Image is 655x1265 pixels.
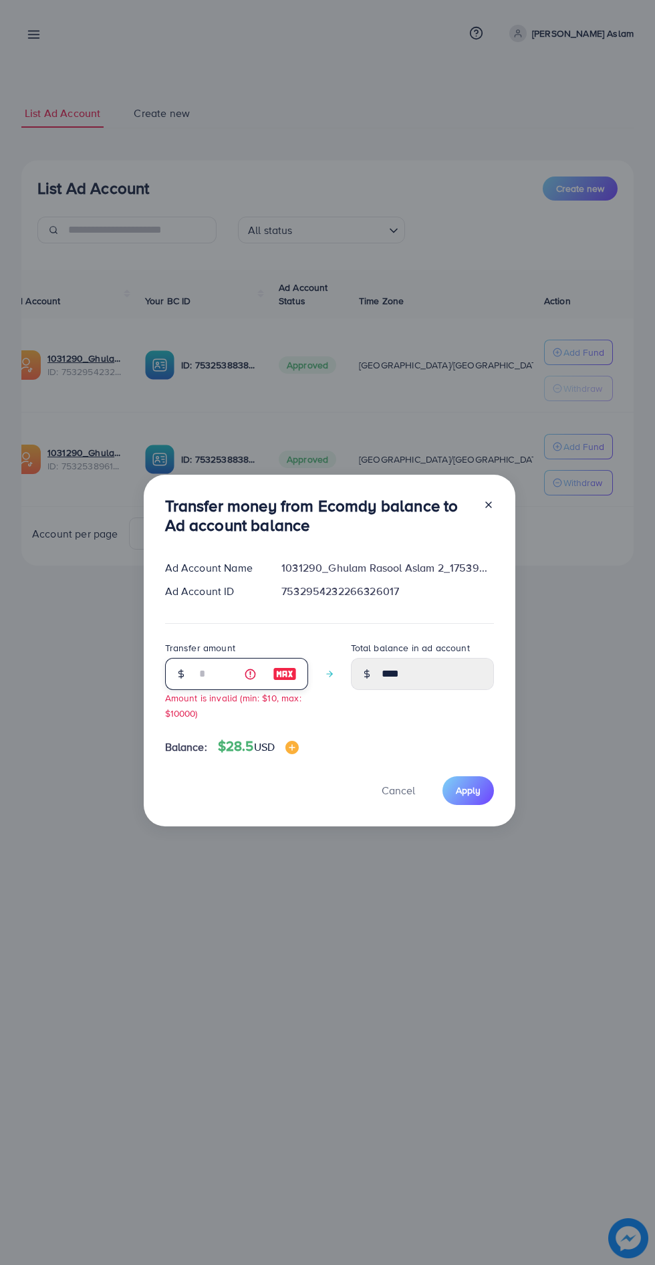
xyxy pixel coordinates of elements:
label: Transfer amount [165,641,235,655]
h3: Transfer money from Ecomdy balance to Ad account balance [165,496,473,535]
img: image [273,666,297,682]
span: Balance: [165,739,207,755]
span: Apply [456,784,481,797]
span: USD [254,739,275,754]
button: Apply [442,776,494,805]
div: 1031290_Ghulam Rasool Aslam 2_1753902599199 [271,560,504,576]
h4: $28.5 [218,738,299,755]
span: Cancel [382,783,415,798]
small: Amount is invalid (min: $10, max: $10000) [165,691,301,719]
div: Ad Account ID [154,584,271,599]
div: 7532954232266326017 [271,584,504,599]
img: image [285,741,299,754]
label: Total balance in ad account [351,641,470,655]
div: Ad Account Name [154,560,271,576]
button: Cancel [365,776,432,805]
